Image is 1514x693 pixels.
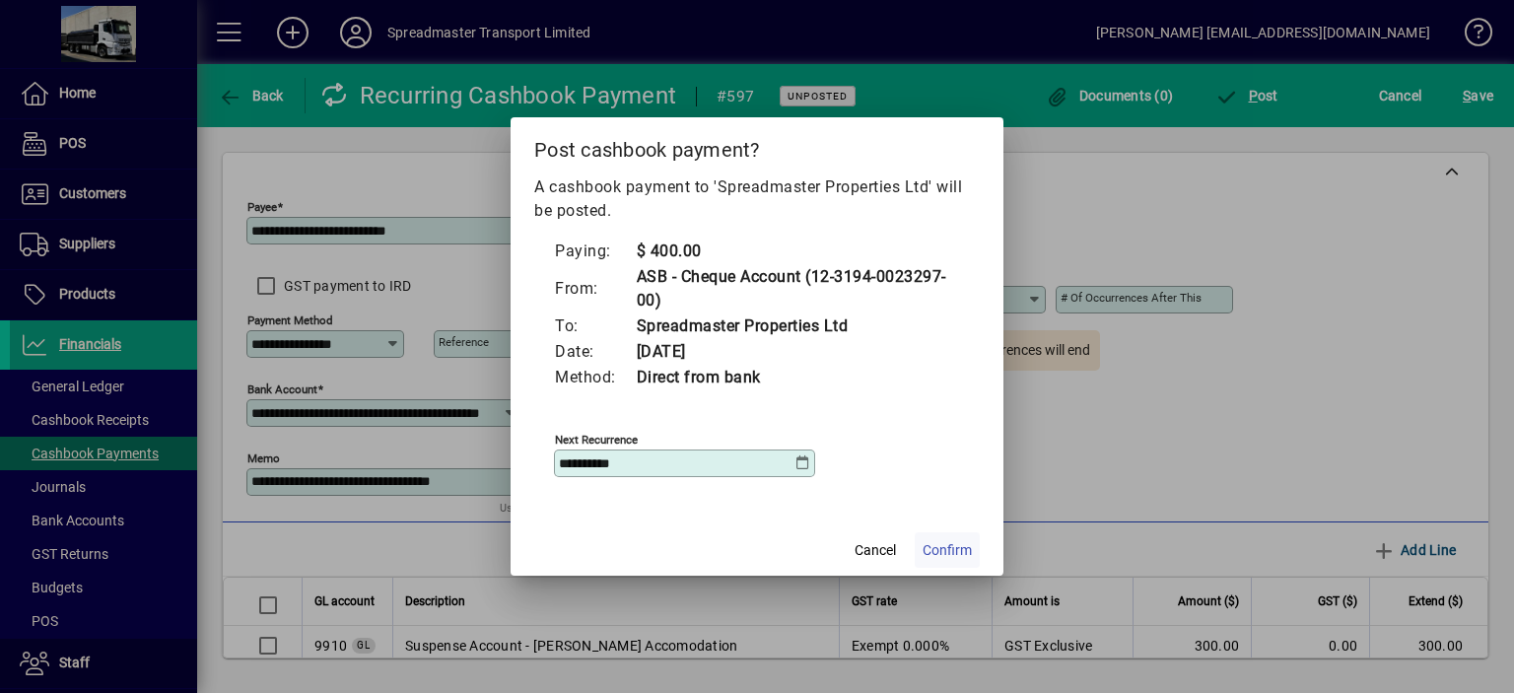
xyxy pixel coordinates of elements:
[636,239,961,264] td: $ 400.00
[923,540,972,561] span: Confirm
[636,264,961,313] td: ASB - Cheque Account (12-3194-0023297-00)
[534,175,980,223] p: A cashbook payment to 'Spreadmaster Properties Ltd' will be posted.
[636,313,961,339] td: Spreadmaster Properties Ltd
[554,264,636,313] td: From:
[511,117,1003,174] h2: Post cashbook payment?
[915,532,980,568] button: Confirm
[554,339,636,365] td: Date:
[554,313,636,339] td: To:
[554,239,636,264] td: Paying:
[636,365,961,390] td: Direct from bank
[554,365,636,390] td: Method:
[555,433,638,447] mat-label: Next recurrence
[855,540,896,561] span: Cancel
[844,532,907,568] button: Cancel
[636,339,961,365] td: [DATE]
